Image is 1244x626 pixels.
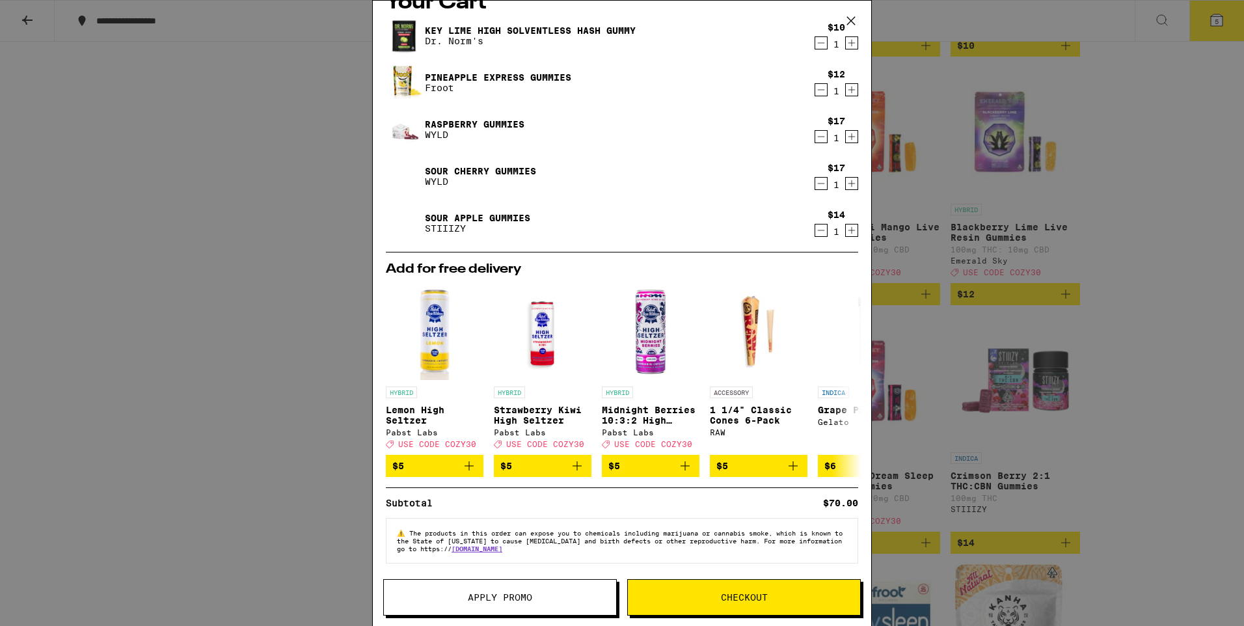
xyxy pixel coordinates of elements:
a: Key Lime High Solventless Hash Gummy [425,25,636,36]
a: Open page for Lemon High Seltzer from Pabst Labs [386,282,483,455]
p: Grape Pie - 1g [818,405,915,415]
span: $5 [716,461,728,471]
div: 1 [828,86,845,96]
div: Gelato [818,418,915,426]
div: Pabst Labs [386,428,483,437]
a: Open page for Midnight Berries 10:3:2 High Seltzer from Pabst Labs [602,282,699,455]
p: 1 1/4" Classic Cones 6-Pack [710,405,807,426]
span: Hi. Need any help? [8,9,94,20]
img: Sour Apple Gummies [386,205,422,241]
button: Add to bag [386,455,483,477]
div: Pabst Labs [602,428,699,437]
button: Add to bag [602,455,699,477]
p: WYLD [425,129,524,140]
div: 1 [828,180,845,190]
span: $5 [500,461,512,471]
button: Add to bag [494,455,591,477]
img: Pabst Labs - Midnight Berries 10:3:2 High Seltzer [602,282,699,380]
a: Sour Apple Gummies [425,213,530,223]
p: Froot [425,83,571,93]
img: Pabst Labs - Strawberry Kiwi High Seltzer [494,282,591,380]
a: [DOMAIN_NAME] [452,545,502,552]
p: Strawberry Kiwi High Seltzer [494,405,591,426]
button: Increment [845,177,858,190]
p: Dr. Norm's [425,36,636,46]
div: $14 [828,210,845,220]
span: USE CODE COZY30 [506,440,584,448]
button: Decrement [815,130,828,143]
h2: Add for free delivery [386,263,858,276]
div: $17 [828,116,845,126]
img: Gelato - Grape Pie - 1g [818,282,915,380]
button: Decrement [815,177,828,190]
button: Increment [845,36,858,49]
div: Pabst Labs [494,428,591,437]
img: RAW - 1 1/4" Classic Cones 6-Pack [710,282,807,380]
p: HYBRID [602,387,633,398]
div: 1 [828,226,845,237]
img: Raspberry Gummies [386,111,422,148]
p: HYBRID [494,387,525,398]
button: Decrement [815,224,828,237]
p: Midnight Berries 10:3:2 High Seltzer [602,405,699,426]
span: $6 [824,461,836,471]
span: Checkout [721,593,768,602]
a: Raspberry Gummies [425,119,524,129]
img: Pabst Labs - Lemon High Seltzer [386,282,483,380]
button: Decrement [815,83,828,96]
div: RAW [710,428,807,437]
span: $5 [608,461,620,471]
span: USE CODE COZY30 [614,440,692,448]
button: Decrement [815,36,828,49]
a: Pineapple Express Gummies [425,72,571,83]
span: Apply Promo [468,593,532,602]
span: The products in this order can expose you to chemicals including marijuana or cannabis smoke, whi... [397,529,843,552]
div: $10 [828,22,845,33]
p: Lemon High Seltzer [386,405,483,426]
p: ACCESSORY [710,387,753,398]
span: ⚠️ [397,529,409,537]
div: 1 [828,133,845,143]
p: WYLD [425,176,536,187]
div: $12 [828,69,845,79]
button: Increment [845,83,858,96]
span: USE CODE COZY30 [398,440,476,448]
div: $70.00 [823,498,858,508]
div: Subtotal [386,498,442,508]
a: Open page for Strawberry Kiwi High Seltzer from Pabst Labs [494,282,591,455]
p: INDICA [818,387,849,398]
img: Sour Cherry Gummies [386,158,422,195]
button: Increment [845,224,858,237]
div: 1 [828,39,845,49]
button: Add to bag [710,455,807,477]
a: Open page for 1 1/4" Classic Cones 6-Pack from RAW [710,282,807,455]
button: Add to bag [818,455,915,477]
button: Increment [845,130,858,143]
a: Open page for Grape Pie - 1g from Gelato [818,282,915,455]
a: Sour Cherry Gummies [425,166,536,176]
img: Key Lime High Solventless Hash Gummy [386,16,422,55]
div: $17 [828,163,845,173]
p: STIIIZY [425,223,530,234]
span: $5 [392,461,404,471]
img: Pineapple Express Gummies [386,65,422,100]
button: Checkout [627,579,861,616]
button: Apply Promo [383,579,617,616]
